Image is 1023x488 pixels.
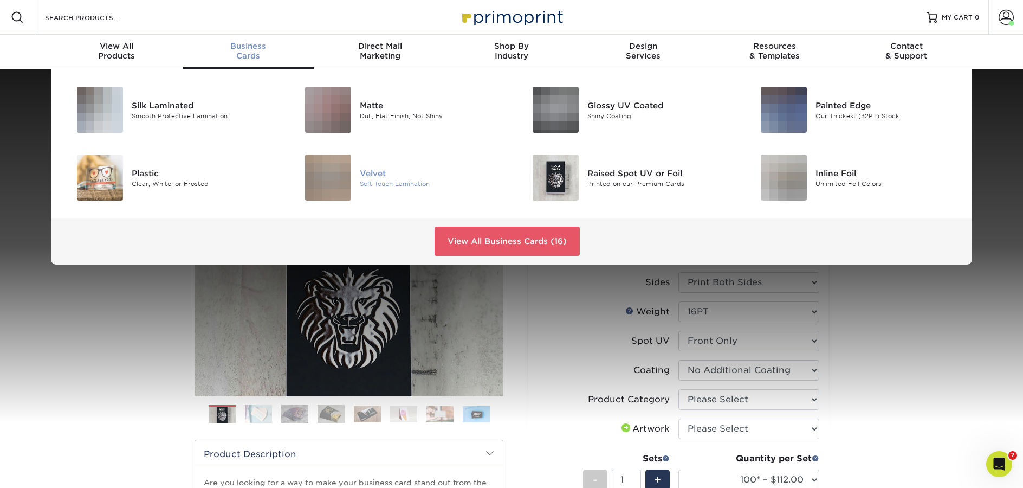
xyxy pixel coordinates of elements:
a: DesignServices [577,35,709,69]
a: View AllProducts [51,35,183,69]
div: Cards [183,41,314,61]
span: + [654,472,661,488]
img: Primoprint [457,5,566,29]
img: Raised Spot UV or Foil Business Cards [533,155,579,201]
div: Shiny Coating [587,111,731,120]
a: Inline Foil Business Cards Inline Foil Unlimited Foil Colors [748,150,960,205]
a: BusinessCards [183,35,314,69]
iframe: Intercom live chat [986,451,1012,477]
div: & Templates [709,41,840,61]
div: Glossy UV Coated [587,99,731,111]
span: Business [183,41,314,51]
div: Smooth Protective Lamination [132,111,275,120]
span: Resources [709,41,840,51]
div: Our Thickest (32PT) Stock [815,111,959,120]
a: Shop ByIndustry [446,35,578,69]
a: Plastic Business Cards Plastic Clear, White, or Frosted [64,150,276,205]
img: Inline Foil Business Cards [761,155,807,201]
div: Artwork [619,422,670,435]
div: Quantity per Set [678,452,819,465]
input: SEARCH PRODUCTS..... [44,11,150,24]
div: Sets [583,452,670,465]
img: Glossy UV Coated Business Cards [533,87,579,133]
div: Inline Foil [815,167,959,179]
div: Marketing [314,41,446,61]
img: Plastic Business Cards [77,155,123,201]
span: Direct Mail [314,41,446,51]
div: Plastic [132,167,275,179]
span: View All [51,41,183,51]
span: Contact [840,41,972,51]
img: Painted Edge Business Cards [761,87,807,133]
a: Matte Business Cards Matte Dull, Flat Finish, Not Shiny [292,82,504,137]
img: Velvet Business Cards [305,155,351,201]
div: Raised Spot UV or Foil [587,167,731,179]
div: Unlimited Foil Colors [815,179,959,188]
a: Raised Spot UV or Foil Business Cards Raised Spot UV or Foil Printed on our Premium Cards [520,150,731,205]
a: Contact& Support [840,35,972,69]
a: Direct MailMarketing [314,35,446,69]
span: 7 [1008,451,1017,460]
div: Industry [446,41,578,61]
a: Painted Edge Business Cards Painted Edge Our Thickest (32PT) Stock [748,82,960,137]
h2: Product Description [195,440,503,468]
a: Silk Laminated Business Cards Silk Laminated Smooth Protective Lamination [64,82,276,137]
div: Velvet [360,167,503,179]
div: Matte [360,99,503,111]
div: Clear, White, or Frosted [132,179,275,188]
img: Matte Business Cards [305,87,351,133]
a: Resources& Templates [709,35,840,69]
div: Dull, Flat Finish, Not Shiny [360,111,503,120]
div: Products [51,41,183,61]
div: & Support [840,41,972,61]
div: Silk Laminated [132,99,275,111]
span: 0 [975,14,980,21]
div: Printed on our Premium Cards [587,179,731,188]
a: Glossy UV Coated Business Cards Glossy UV Coated Shiny Coating [520,82,731,137]
span: MY CART [942,13,973,22]
span: Shop By [446,41,578,51]
div: Painted Edge [815,99,959,111]
div: Services [577,41,709,61]
span: Design [577,41,709,51]
a: View All Business Cards (16) [435,227,580,256]
div: Soft Touch Lamination [360,179,503,188]
img: Silk Laminated Business Cards [77,87,123,133]
a: Velvet Business Cards Velvet Soft Touch Lamination [292,150,504,205]
span: - [593,472,598,488]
